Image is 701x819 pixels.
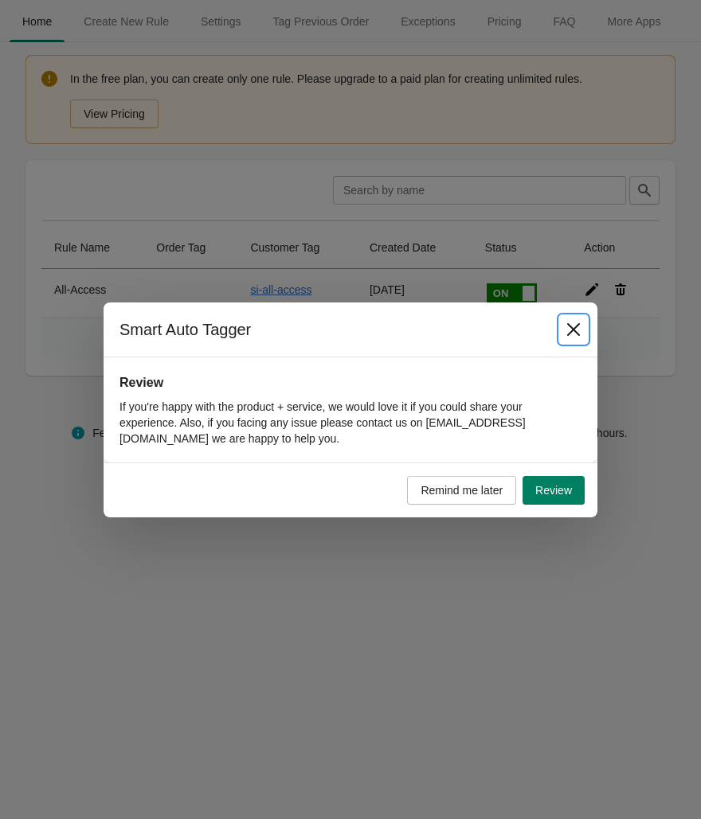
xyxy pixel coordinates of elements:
button: Review [523,476,585,505]
h2: Review [119,373,582,392]
button: Remind me later [407,476,516,505]
p: If you're happy with the product + service, we would love it if you could share your experience. ... [119,399,582,447]
span: Remind me later [421,484,503,497]
button: Close [559,315,588,344]
h2: Smart Auto Tagger [119,318,543,341]
span: Review [535,484,572,497]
